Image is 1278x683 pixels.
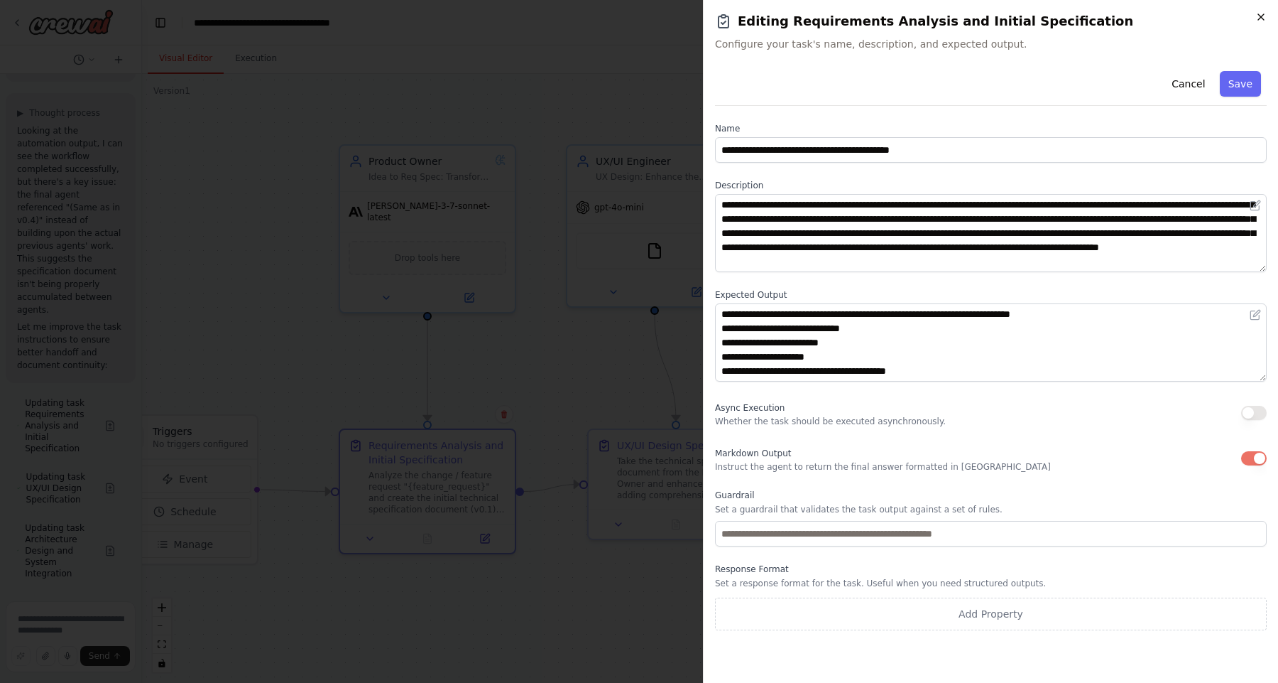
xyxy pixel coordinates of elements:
label: Name [715,123,1267,134]
span: Async Execution [715,403,785,413]
h2: Editing Requirements Analysis and Initial Specification [715,11,1267,31]
label: Guardrail [715,490,1267,501]
p: Set a guardrail that validates the task output against a set of rules. [715,504,1267,515]
button: Add Property [715,598,1267,630]
button: Open in editor [1247,197,1264,214]
button: Save [1220,71,1261,97]
button: Open in editor [1247,306,1264,323]
p: Instruct the agent to return the final answer formatted in [GEOGRAPHIC_DATA] [715,461,1051,473]
button: Cancel [1163,71,1213,97]
label: Expected Output [715,289,1267,301]
p: Set a response format for the task. Useful when you need structured outputs. [715,578,1267,589]
span: Markdown Output [715,448,791,458]
label: Response Format [715,564,1267,575]
label: Description [715,180,1267,191]
span: Configure your task's name, description, and expected output. [715,37,1267,51]
p: Whether the task should be executed asynchronously. [715,416,946,427]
